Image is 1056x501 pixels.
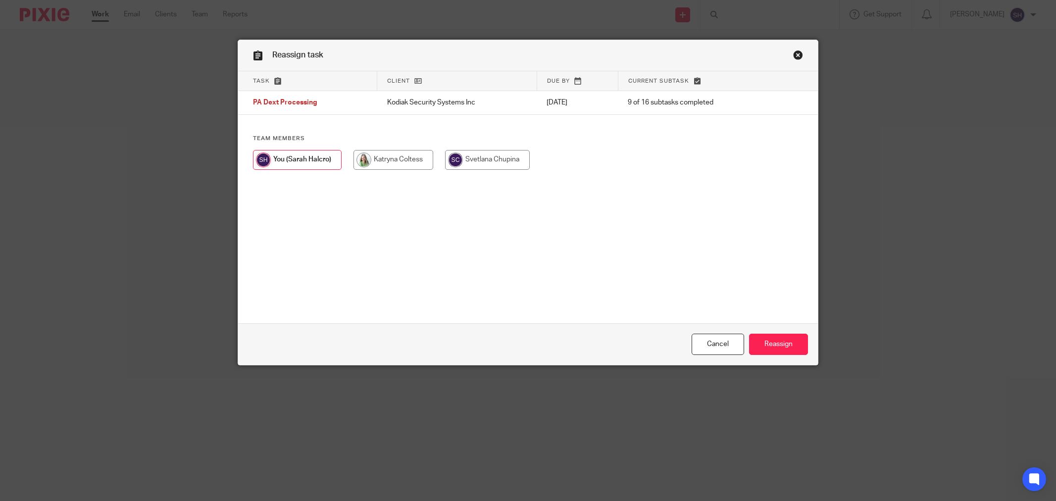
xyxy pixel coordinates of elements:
h4: Team members [253,135,803,143]
span: Task [253,78,270,84]
p: [DATE] [547,98,608,107]
span: Due by [547,78,570,84]
input: Reassign [749,334,808,355]
span: Reassign task [272,51,323,59]
td: 9 of 16 subtasks completed [618,91,774,115]
span: PA Dext Processing [253,100,317,106]
span: Client [387,78,410,84]
a: Close this dialog window [793,50,803,63]
span: Current subtask [628,78,689,84]
p: Kodiak Security Systems Inc [387,98,527,107]
a: Close this dialog window [692,334,744,355]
